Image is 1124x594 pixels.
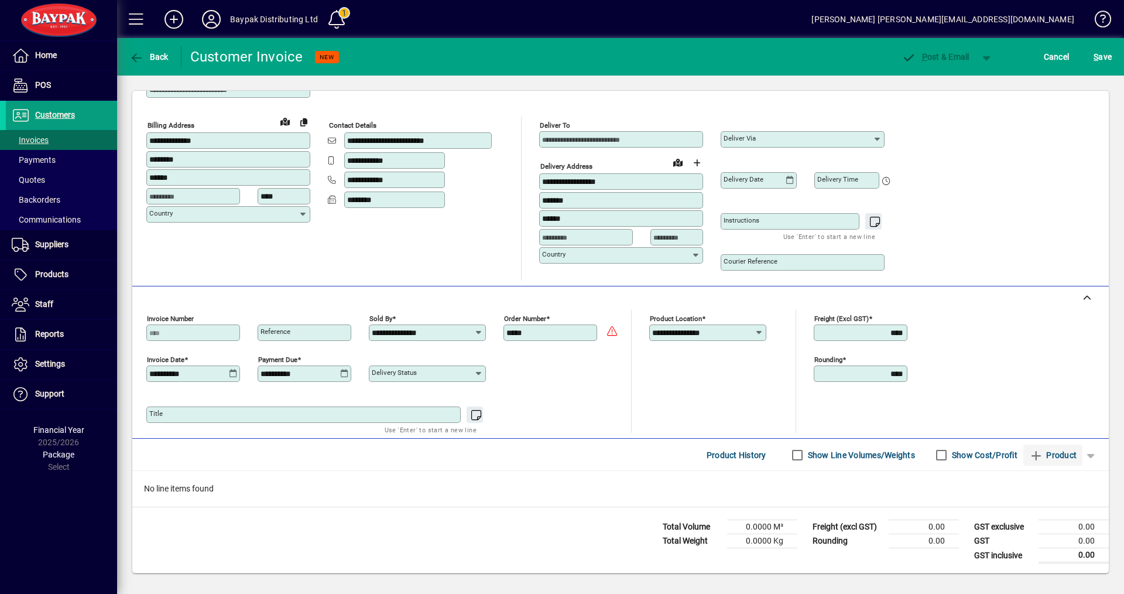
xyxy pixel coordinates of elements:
span: Product [1029,446,1077,465]
mat-label: Sold by [369,315,392,323]
button: Cancel [1041,46,1072,67]
span: P [922,52,927,62]
span: Invoices [12,135,49,145]
span: Quotes [12,175,45,185]
span: Reports [35,329,64,339]
a: Quotes [6,170,117,190]
button: Profile [193,9,230,30]
mat-hint: Use 'Enter' to start a new line [385,423,477,436]
mat-label: Product location [650,315,702,323]
span: Backorders [12,195,60,204]
mat-label: Country [149,209,173,217]
button: Choose address [687,153,706,172]
span: Package [43,450,74,459]
button: Product History [702,445,771,466]
span: Support [35,389,64,398]
button: Copy to Delivery address [294,112,313,131]
span: POS [35,80,51,90]
div: [PERSON_NAME] [PERSON_NAME][EMAIL_ADDRESS][DOMAIN_NAME] [811,10,1074,29]
td: 0.00 [1039,520,1109,534]
span: ave [1094,47,1112,66]
td: Total Weight [657,534,727,548]
a: POS [6,71,117,100]
mat-hint: Use 'Enter' to start a new line [783,230,875,243]
mat-label: Freight (excl GST) [814,315,869,323]
span: Staff [35,299,53,309]
td: GST [968,534,1039,548]
div: Customer Invoice [190,47,303,66]
label: Show Line Volumes/Weights [806,449,915,461]
span: Settings [35,359,65,368]
td: Rounding [807,534,889,548]
a: Support [6,380,117,409]
mat-label: Delivery status [372,368,417,377]
mat-label: Delivery date [724,175,763,183]
mat-label: Title [149,409,163,418]
span: Product History [707,446,766,465]
td: 0.00 [889,520,959,534]
mat-label: Invoice number [147,315,194,323]
mat-label: Rounding [814,356,842,364]
a: Home [6,41,117,70]
td: GST inclusive [968,548,1039,563]
a: Knowledge Base [1086,2,1109,40]
span: Products [35,269,68,279]
mat-label: Country [542,250,566,258]
a: View on map [276,112,294,131]
label: Show Cost/Profit [950,449,1017,461]
td: 0.00 [889,534,959,548]
span: Suppliers [35,240,68,249]
span: Financial Year [33,425,84,435]
mat-label: Deliver via [724,134,756,142]
span: Customers [35,110,75,120]
span: Payments [12,155,56,165]
button: Post & Email [896,46,975,67]
app-page-header-button: Back [117,46,181,67]
td: 0.00 [1039,548,1109,563]
td: GST exclusive [968,520,1039,534]
mat-label: Payment due [258,356,297,364]
button: Back [126,46,172,67]
td: 0.00 [1039,534,1109,548]
span: Home [35,50,57,60]
a: Settings [6,350,117,379]
a: Communications [6,210,117,230]
span: NEW [320,53,334,61]
mat-label: Courier Reference [724,257,777,265]
mat-label: Reference [261,327,290,336]
mat-label: Order number [504,315,546,323]
div: No line items found [132,471,1109,507]
a: Products [6,260,117,289]
td: 0.0000 M³ [727,520,797,534]
a: Payments [6,150,117,170]
div: Baypak Distributing Ltd [230,10,318,29]
span: S [1094,52,1098,62]
a: Backorders [6,190,117,210]
mat-label: Invoice date [147,356,184,364]
mat-label: Deliver To [540,121,570,129]
a: View on map [669,153,687,172]
span: Communications [12,215,81,224]
button: Save [1091,46,1115,67]
span: Back [129,52,169,62]
a: Invoices [6,130,117,150]
td: 0.0000 Kg [727,534,797,548]
span: ost & Email [902,52,969,62]
mat-label: Delivery time [817,175,858,183]
button: Add [155,9,193,30]
a: Suppliers [6,230,117,260]
span: Cancel [1044,47,1070,66]
mat-label: Instructions [724,216,759,224]
td: Freight (excl GST) [807,520,889,534]
a: Staff [6,290,117,319]
td: Total Volume [657,520,727,534]
a: Reports [6,320,117,349]
button: Product [1023,445,1082,466]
